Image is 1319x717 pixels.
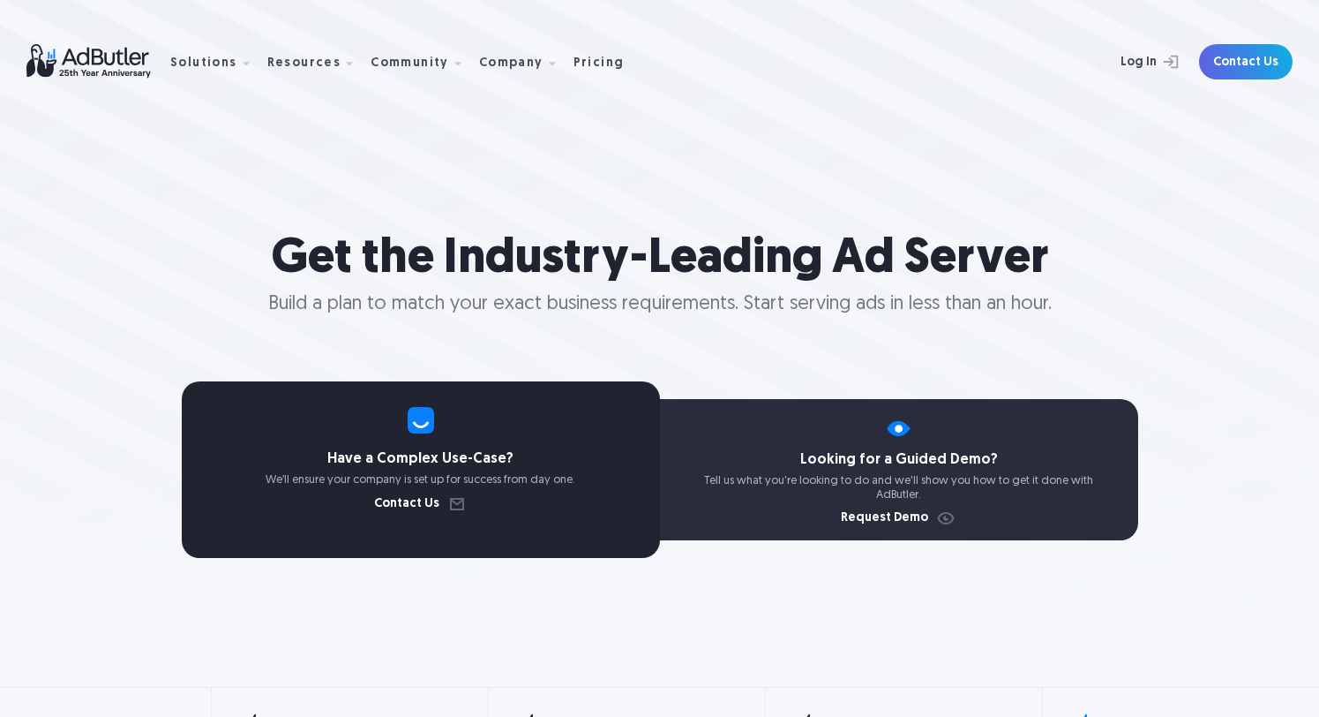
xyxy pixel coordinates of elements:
[573,57,625,70] div: Pricing
[371,34,476,90] div: Community
[1199,44,1293,79] a: Contact Us
[479,57,543,70] div: Company
[479,34,570,90] div: Company
[660,453,1138,467] h4: Looking for a Guided Demo?
[841,512,956,525] a: Request Demo
[371,57,449,70] div: Community
[374,498,468,510] a: Contact Us
[660,474,1138,502] p: Tell us what you're looking to do and we'll show you how to get it done with AdButler.
[267,57,341,70] div: Resources
[170,57,237,70] div: Solutions
[573,54,639,70] a: Pricing
[170,34,264,90] div: Solutions
[1074,44,1188,79] a: Log In
[267,34,368,90] div: Resources
[182,452,660,466] h4: Have a Complex Use-Case?
[182,473,660,487] p: We’ll ensure your company is set up for success from day one.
